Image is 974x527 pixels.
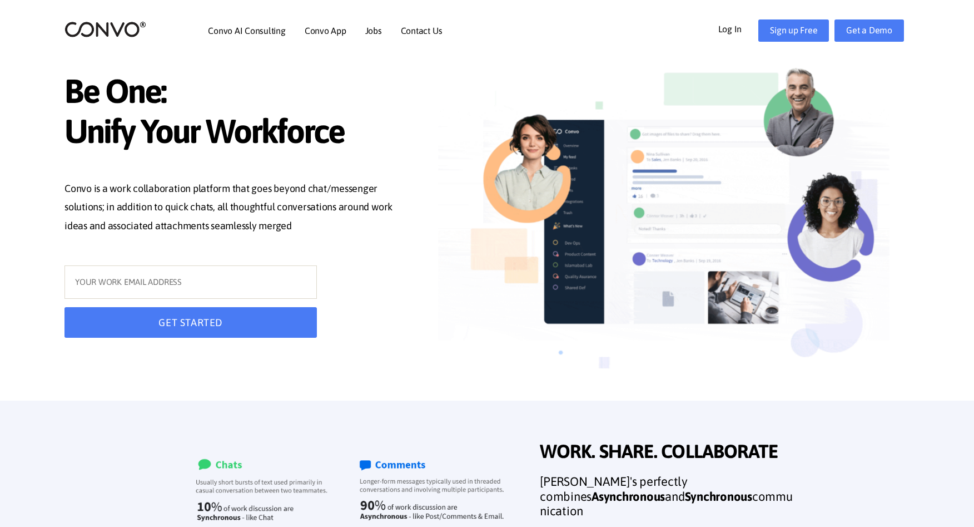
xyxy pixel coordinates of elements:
[208,26,285,35] a: Convo AI Consulting
[365,26,382,35] a: Jobs
[685,489,752,504] strong: Synchronous
[540,440,796,466] span: WORK. SHARE. COLLABORATE
[758,19,829,42] a: Sign up Free
[718,19,759,37] a: Log In
[64,71,407,114] span: Be One:
[438,53,889,403] img: image_not_found
[540,474,796,526] h3: [PERSON_NAME]'s perfectly combines and communication
[64,21,146,38] img: logo_2.png
[834,19,904,42] a: Get a Demo
[592,489,665,504] strong: Asynchronous
[305,26,346,35] a: Convo App
[401,26,443,35] a: Contact Us
[64,111,407,154] span: Unify Your Workforce
[64,307,317,338] button: GET STARTED
[64,265,317,299] input: YOUR WORK EMAIL ADDRESS
[64,179,407,238] p: Convo is a work collaboration platform that goes beyond chat/messenger solutions; in addition to ...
